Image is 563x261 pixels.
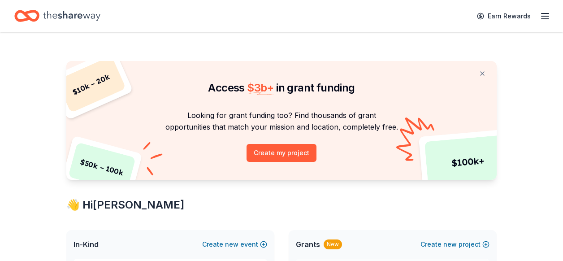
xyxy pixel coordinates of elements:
[443,239,457,250] span: new
[225,239,238,250] span: new
[202,239,267,250] button: Createnewevent
[296,239,320,250] span: Grants
[56,56,126,113] div: $ 10k – 20k
[247,144,316,162] button: Create my project
[14,5,100,26] a: Home
[74,239,99,250] span: In-Kind
[208,81,355,94] span: Access in grant funding
[66,198,497,212] div: 👋 Hi [PERSON_NAME]
[324,239,342,249] div: New
[77,109,486,133] p: Looking for grant funding too? Find thousands of grant opportunities that match your mission and ...
[420,239,489,250] button: Createnewproject
[472,8,536,24] a: Earn Rewards
[247,81,274,94] span: $ 3b +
